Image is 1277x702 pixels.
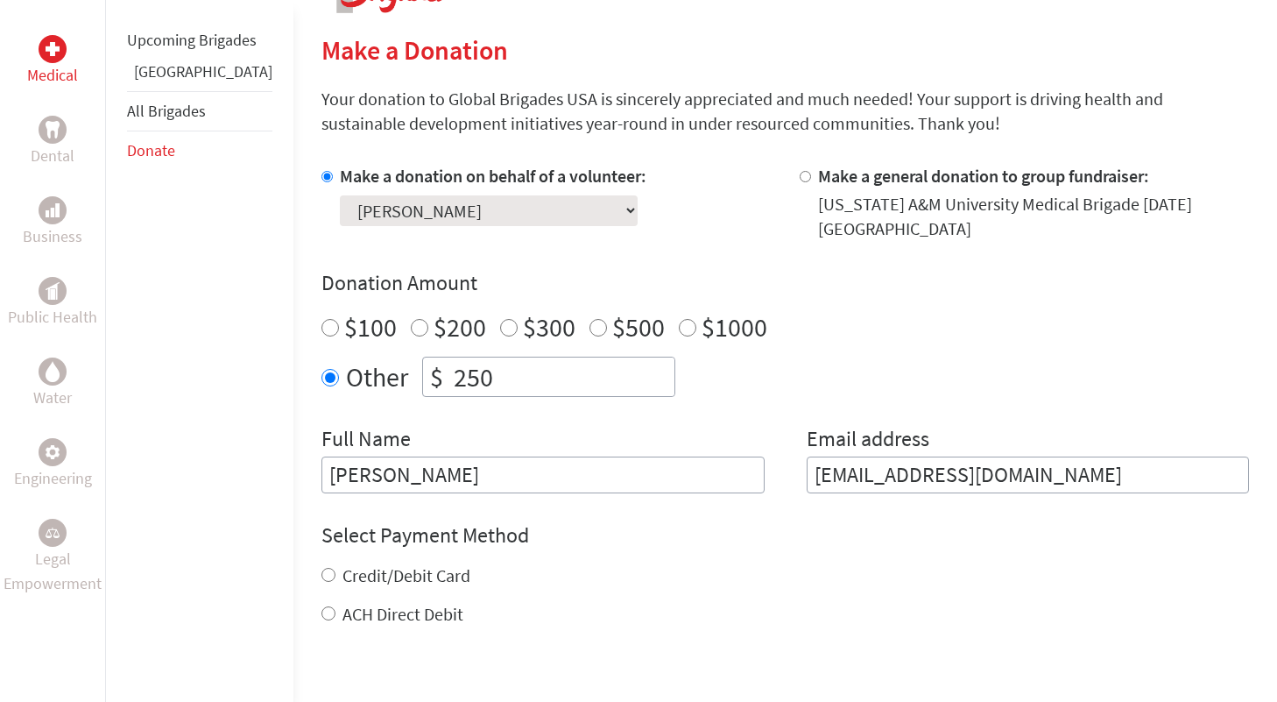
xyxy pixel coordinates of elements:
label: $100 [344,310,397,344]
label: Make a donation on behalf of a volunteer: [340,165,646,187]
div: Medical [39,35,67,63]
a: BusinessBusiness [23,196,82,249]
li: Upcoming Brigades [127,21,272,60]
label: ACH Direct Debit [342,603,463,625]
div: Water [39,358,67,386]
div: Dental [39,116,67,144]
label: Make a general donation to group fundraiser: [818,165,1149,187]
h4: Donation Amount [321,269,1249,297]
img: Business [46,203,60,217]
img: Medical [46,42,60,56]
a: All Brigades [127,101,206,121]
h4: Select Payment Method [321,521,1249,550]
a: DentalDental [31,116,74,168]
a: WaterWater [33,358,72,410]
a: EngineeringEngineering [14,438,92,491]
h2: Make a Donation [321,34,1249,66]
p: Public Health [8,305,97,330]
p: Legal Empowerment [4,547,102,596]
label: $500 [612,310,665,344]
div: [US_STATE] A&M University Medical Brigade [DATE] [GEOGRAPHIC_DATA] [818,192,1250,241]
div: Business [39,196,67,224]
label: $200 [434,310,486,344]
li: Donate [127,131,272,170]
input: Your Email [807,457,1250,493]
p: Water [33,386,72,410]
p: Dental [31,144,74,168]
p: Your donation to Global Brigades USA is sincerely appreciated and much needed! Your support is dr... [321,87,1249,136]
div: Public Health [39,277,67,305]
img: Water [46,361,60,381]
a: Legal EmpowermentLegal Empowerment [4,519,102,596]
a: Upcoming Brigades [127,30,257,50]
label: Full Name [321,425,411,457]
p: Medical [27,63,78,88]
li: All Brigades [127,91,272,131]
label: $300 [523,310,575,344]
label: Other [346,357,408,397]
li: Panama [127,60,272,91]
a: [GEOGRAPHIC_DATA] [134,61,272,82]
img: Legal Empowerment [46,528,60,538]
div: Engineering [39,438,67,466]
a: MedicalMedical [27,35,78,88]
label: Credit/Debit Card [342,564,470,586]
div: $ [423,358,450,396]
label: Email address [807,425,929,457]
input: Enter Amount [450,358,674,396]
a: Donate [127,140,175,160]
p: Engineering [14,466,92,491]
p: Business [23,224,82,249]
img: Engineering [46,445,60,459]
a: Public HealthPublic Health [8,277,97,330]
img: Public Health [46,282,60,300]
label: $1000 [702,310,767,344]
img: Dental [46,121,60,138]
div: Legal Empowerment [39,519,67,547]
input: Enter Full Name [321,457,765,493]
